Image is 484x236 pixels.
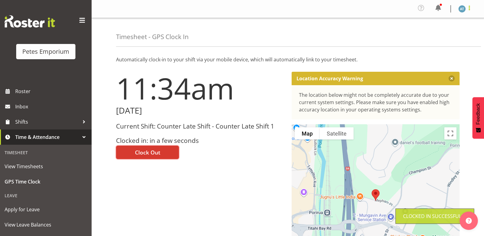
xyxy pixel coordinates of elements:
span: View Leave Balances [5,220,87,229]
a: View Leave Balances [2,217,90,232]
button: Show satellite imagery [320,127,354,140]
div: Leave [2,189,90,202]
h4: Timesheet - GPS Clock In [116,33,189,40]
a: GPS Time Clock [2,174,90,189]
span: Clock Out [135,148,160,156]
button: Toggle fullscreen view [444,127,457,140]
button: Clock Out [116,146,179,159]
h3: Current Shift: Counter Late Shift - Counter Late Shift 1 [116,123,284,130]
div: Clocked in Successfully [403,212,467,220]
a: View Timesheets [2,159,90,174]
span: Shifts [15,117,79,126]
span: View Timesheets [5,162,87,171]
span: Roster [15,87,89,96]
div: Timesheet [2,146,90,159]
p: Location Accuracy Warning [297,75,363,82]
span: Time & Attendance [15,133,79,142]
span: Apply for Leave [5,205,87,214]
img: Rosterit website logo [5,15,55,27]
button: Feedback - Show survey [472,97,484,139]
button: Show street map [295,127,320,140]
div: Petes Emporium [22,47,69,56]
button: Close message [449,75,455,82]
img: help-xxl-2.png [466,218,472,224]
div: The location below might not be completely accurate due to your current system settings. Please m... [299,91,453,113]
h2: [DATE] [116,106,284,115]
a: Apply for Leave [2,202,90,217]
span: Feedback [475,103,481,125]
h3: Clocked in: in a few seconds [116,137,284,144]
p: Automatically clock-in to your shift via your mobile device, which will automatically link to you... [116,56,460,63]
h1: 11:34am [116,72,284,105]
span: GPS Time Clock [5,177,87,186]
span: Inbox [15,102,89,111]
img: alex-micheal-taniwha5364.jpg [458,5,466,13]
